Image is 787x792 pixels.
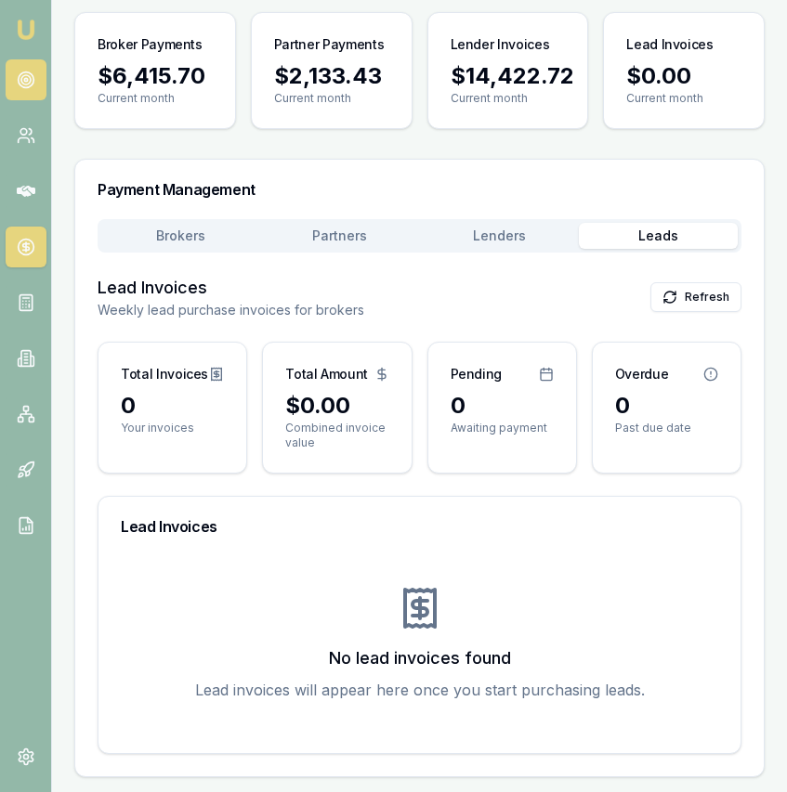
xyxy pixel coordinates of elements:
[15,19,37,41] img: emu-icon-u.png
[626,35,713,54] h3: Lead Invoices
[274,61,389,91] div: $2,133.43
[615,391,718,421] div: 0
[650,282,741,312] button: Refresh
[451,91,566,106] p: Current month
[615,421,718,435] p: Past due date
[98,301,364,319] p: Weekly lead purchase invoices for brokers
[420,223,579,249] button: Lenders
[274,91,389,106] p: Current month
[626,91,741,106] p: Current month
[451,35,550,54] h3: Lender Invoices
[121,519,718,534] h3: Lead Invoices
[121,391,224,421] div: 0
[98,61,213,91] div: $6,415.70
[121,679,718,701] p: Lead invoices will appear here once you start purchasing leads.
[579,223,738,249] button: Leads
[121,365,208,383] h3: Total Invoices
[98,275,364,301] h3: Lead Invoices
[451,365,503,383] h3: Pending
[285,421,388,450] p: Combined invoice value
[274,35,384,54] h3: Partner Payments
[451,391,554,421] div: 0
[121,645,718,671] h3: No lead invoices found
[285,365,368,383] h3: Total Amount
[101,223,260,249] button: Brokers
[260,223,419,249] button: Partners
[626,61,741,91] div: $0.00
[98,182,741,197] h3: Payment Management
[121,421,224,435] p: Your invoices
[285,391,388,421] div: $0.00
[451,421,554,435] p: Awaiting payment
[98,91,213,106] p: Current month
[98,35,203,54] h3: Broker Payments
[615,365,669,383] h3: Overdue
[451,61,566,91] div: $14,422.72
